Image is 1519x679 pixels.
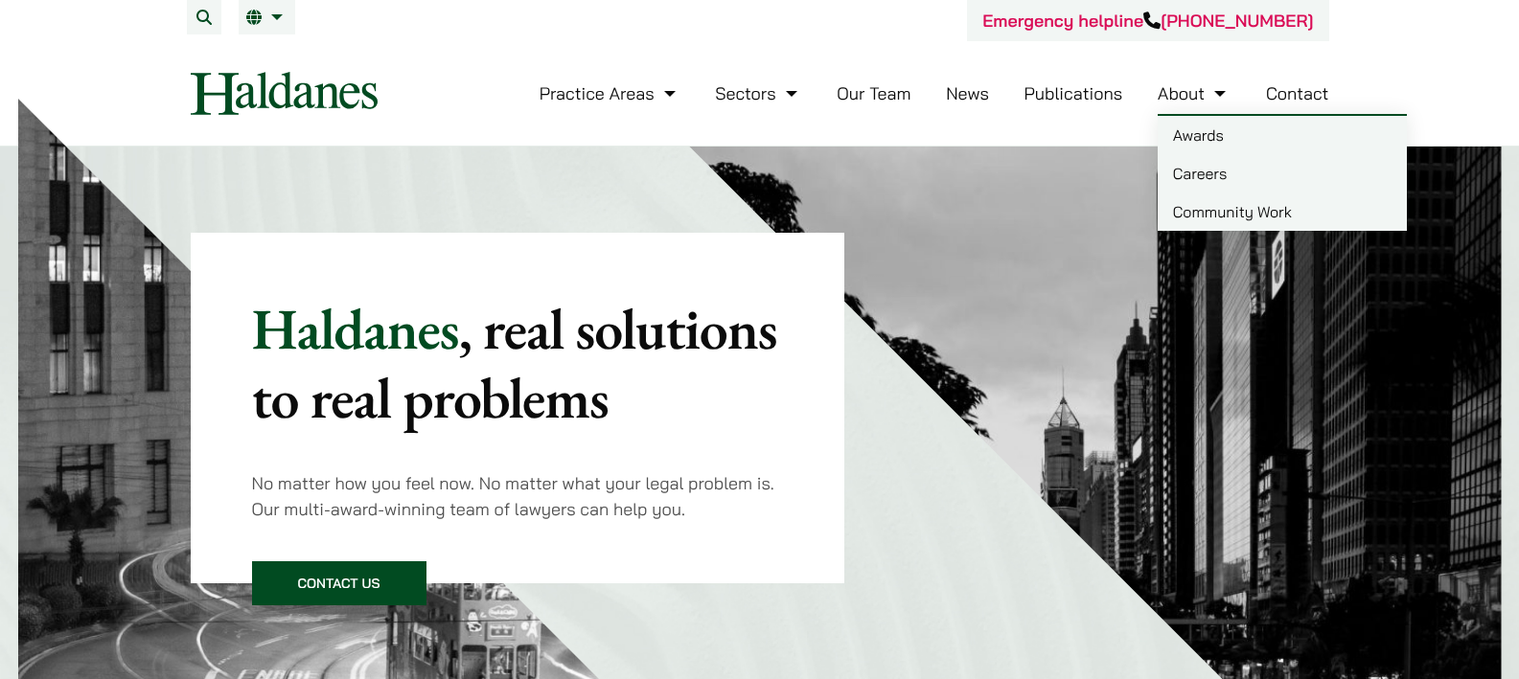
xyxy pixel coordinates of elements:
[191,72,378,115] img: Logo of Haldanes
[252,470,784,522] p: No matter how you feel now. No matter what your legal problem is. Our multi-award-winning team of...
[246,10,288,25] a: EN
[252,291,777,435] mark: , real solutions to real problems
[1266,82,1329,104] a: Contact
[837,82,910,104] a: Our Team
[946,82,989,104] a: News
[1024,82,1123,104] a: Publications
[540,82,680,104] a: Practice Areas
[1158,116,1407,154] a: Awards
[1158,154,1407,192] a: Careers
[252,294,784,432] p: Haldanes
[252,561,426,605] a: Contact Us
[982,10,1313,32] a: Emergency helpline[PHONE_NUMBER]
[1158,192,1407,231] a: Community Work
[715,82,801,104] a: Sectors
[1158,82,1231,104] a: About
